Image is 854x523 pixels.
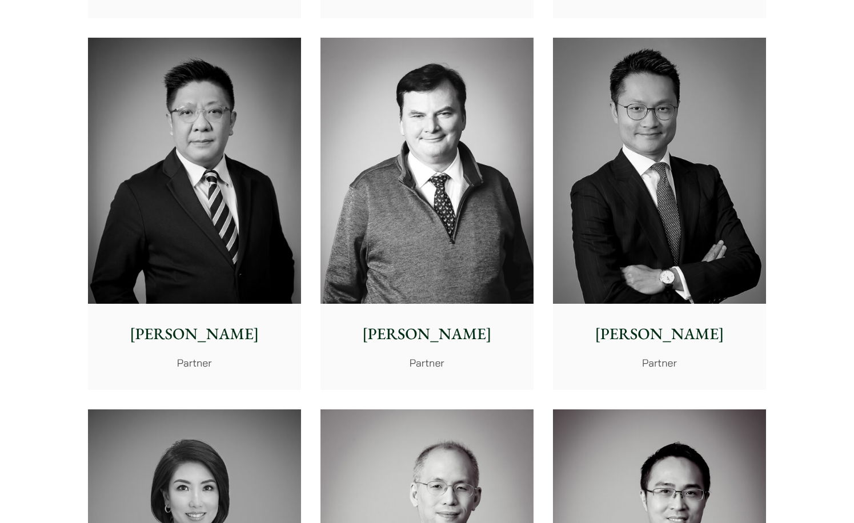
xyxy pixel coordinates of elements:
[330,322,524,346] p: [PERSON_NAME]
[320,38,534,391] a: [PERSON_NAME] Partner
[562,355,757,371] p: Partner
[562,322,757,346] p: [PERSON_NAME]
[330,355,524,371] p: Partner
[553,38,766,391] a: [PERSON_NAME] Partner
[97,355,292,371] p: Partner
[97,322,292,346] p: [PERSON_NAME]
[88,38,301,391] a: [PERSON_NAME] Partner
